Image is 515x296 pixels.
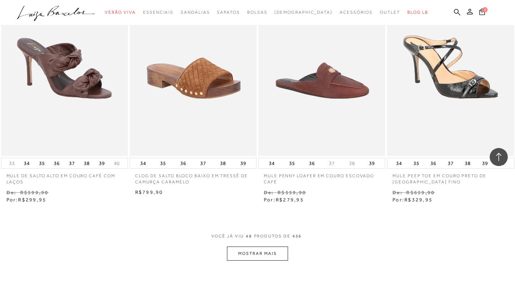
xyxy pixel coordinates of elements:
[217,6,240,19] a: categoryNavScreenReaderText
[404,197,433,203] span: R$329,95
[477,8,487,18] button: 0
[218,158,228,168] button: 38
[112,160,122,167] button: 40
[181,6,210,19] a: categoryNavScreenReaderText
[380,6,400,19] a: categoryNavScreenReaderText
[347,160,357,167] button: 38
[274,10,332,15] span: [DEMOGRAPHIC_DATA]
[7,160,17,167] button: 33
[143,6,173,19] a: categoryNavScreenReaderText
[178,158,188,168] button: 36
[181,10,210,15] span: Sandálias
[1,169,128,185] a: MULE DE SALTO ALTO EM COURO CAFÉ COM LAÇOS
[20,190,49,195] small: R$599,90
[387,169,514,185] a: MULE PEEP TOE EM COURO PRETO DE [GEOGRAPHIC_DATA] FINO
[407,10,428,15] span: BLOG LB
[411,158,421,168] button: 35
[327,160,337,167] button: 37
[227,247,288,261] button: MOSTRAR MAIS
[287,158,297,168] button: 35
[135,189,163,195] span: R$799,90
[97,158,107,168] button: 39
[274,6,332,19] a: noSubCategoriesText
[394,158,404,168] button: 34
[406,190,435,195] small: R$659,90
[247,10,267,15] span: Bolsas
[276,197,304,203] span: R$279,95
[105,6,136,19] a: categoryNavScreenReaderText
[7,190,17,195] small: De:
[246,233,252,247] span: 48
[211,233,244,239] span: VOCê JÁ VIU
[340,10,373,15] span: Acessórios
[264,190,274,195] small: De:
[82,158,92,168] button: 38
[482,7,488,12] span: 0
[446,158,456,168] button: 37
[264,197,304,203] span: Por:
[463,158,473,168] button: 38
[130,169,257,185] a: CLOG DE SALTO BLOCO BAIXO EM TRESSÊ DE CAMURÇA CARAMELO
[143,10,173,15] span: Essenciais
[22,158,32,168] button: 34
[254,233,291,239] span: PRODUTOS DE
[307,158,317,168] button: 36
[37,158,47,168] button: 35
[247,6,267,19] a: categoryNavScreenReaderText
[105,10,136,15] span: Verão Viva
[238,158,248,168] button: 39
[158,158,168,168] button: 35
[292,233,302,247] span: 456
[428,158,438,168] button: 36
[367,158,377,168] button: 39
[7,197,47,203] span: Por:
[52,158,62,168] button: 36
[407,6,428,19] a: BLOG LB
[380,10,400,15] span: Outlet
[198,158,208,168] button: 37
[267,158,277,168] button: 34
[67,158,77,168] button: 37
[258,169,385,185] a: MULE PENNY LOAFER EM COURO ESCOVADO CAFÉ
[18,197,46,203] span: R$299,95
[340,6,373,19] a: categoryNavScreenReaderText
[217,10,240,15] span: Sapatos
[480,158,490,168] button: 39
[392,190,403,195] small: De:
[392,197,433,203] span: Por:
[278,190,306,195] small: R$559,90
[138,158,148,168] button: 34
